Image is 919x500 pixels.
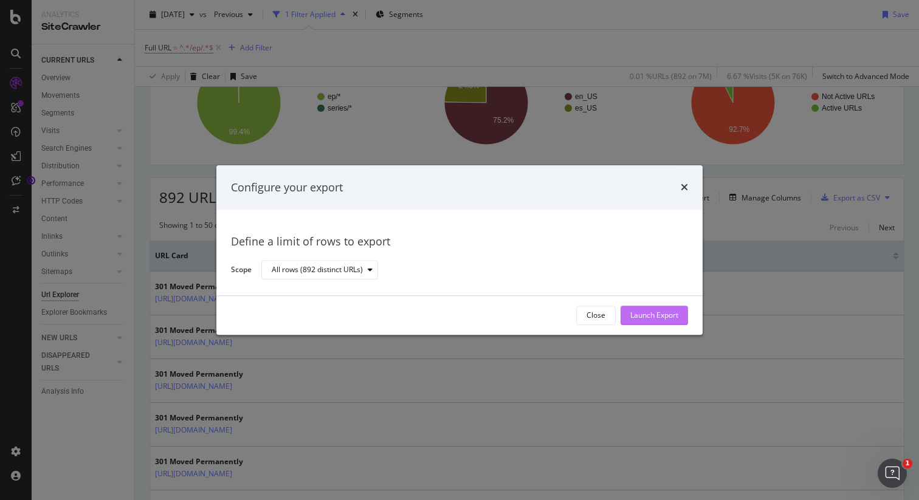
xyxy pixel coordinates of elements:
div: modal [216,165,703,335]
div: Define a limit of rows to export [231,235,688,250]
div: All rows (892 distinct URLs) [272,267,363,274]
div: Close [587,310,605,321]
span: 1 [903,459,912,468]
button: Launch Export [621,306,688,325]
label: Scope [231,264,252,278]
button: Close [576,306,616,325]
div: Launch Export [630,310,678,321]
div: Configure your export [231,180,343,196]
iframe: Intercom live chat [878,459,907,488]
button: All rows (892 distinct URLs) [261,261,378,280]
div: times [681,180,688,196]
